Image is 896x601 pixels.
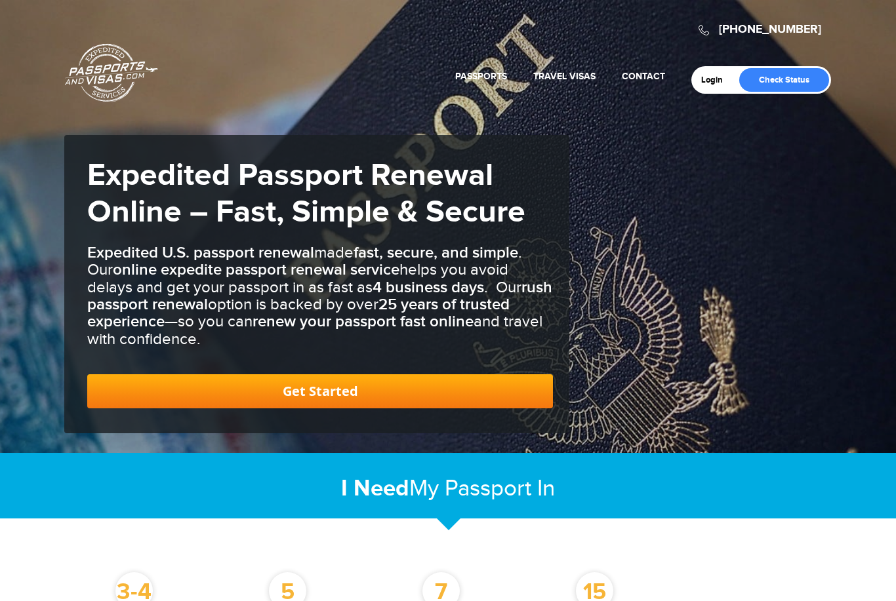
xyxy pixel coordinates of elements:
b: Expedited U.S. passport renewal [87,243,314,262]
b: online expedite passport renewal service [113,260,399,279]
a: Login [701,75,732,85]
b: renew your passport fast online [253,312,474,331]
h3: made . Our helps you avoid delays and get your passport in as fast as . Our option is backed by o... [87,244,553,348]
a: Travel Visas [533,71,596,82]
strong: Expedited Passport Renewal Online – Fast, Simple & Secure [87,157,525,231]
b: rush passport renewal [87,278,552,314]
b: fast, secure, and simple [354,243,518,262]
a: Contact [622,71,665,82]
a: [PHONE_NUMBER] [719,22,821,37]
h2: My [64,475,832,503]
a: Passports & [DOMAIN_NAME] [65,43,158,102]
a: Passports [455,71,507,82]
strong: I Need [341,475,409,503]
b: 25 years of trusted experience [87,295,510,331]
b: 4 business days [373,278,484,297]
span: Passport In [445,475,555,502]
a: Get Started [87,374,553,408]
a: Check Status [739,68,829,92]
